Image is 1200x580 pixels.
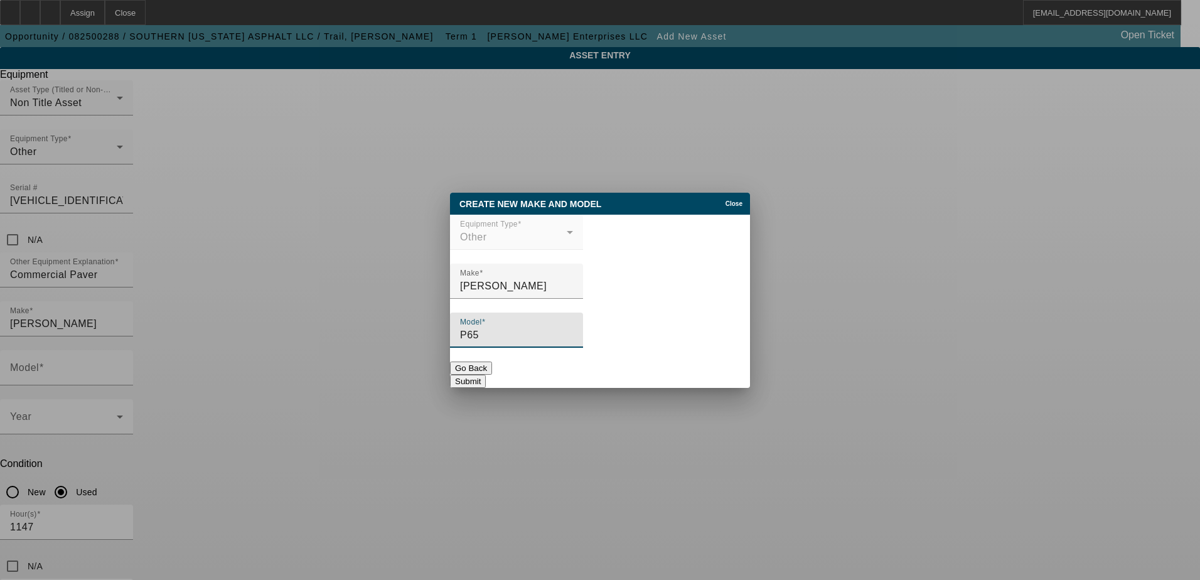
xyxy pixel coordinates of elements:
button: Go Back [450,362,492,375]
span: Create New Make and Model [459,199,601,209]
mat-label: Equipment Type [460,220,518,228]
mat-label: Make [460,269,479,277]
button: Submit [450,375,486,388]
span: Close [726,200,742,207]
mat-label: Model [460,318,482,326]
